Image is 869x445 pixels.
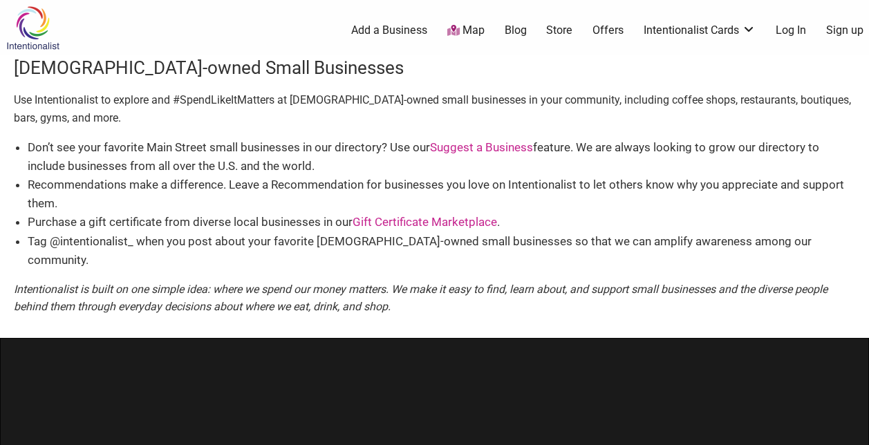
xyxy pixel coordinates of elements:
a: Intentionalist Cards [644,23,756,38]
a: Suggest a Business [430,140,533,154]
em: Intentionalist is built on one simple idea: where we spend our money matters. We make it easy to ... [14,283,828,314]
a: Blog [505,23,527,38]
a: Log In [776,23,806,38]
a: Gift Certificate Marketplace [353,215,497,229]
a: Store [546,23,572,38]
a: Add a Business [351,23,427,38]
a: Sign up [826,23,863,38]
h3: [DEMOGRAPHIC_DATA]-owned Small Businesses [14,55,855,80]
a: Offers [592,23,624,38]
li: Recommendations make a difference. Leave a Recommendation for businesses you love on Intentionali... [28,176,855,213]
p: Use Intentionalist to explore and #SpendLikeItMatters at [DEMOGRAPHIC_DATA]-owned small businesse... [14,91,855,126]
li: Tag @intentionalist_ when you post about your favorite [DEMOGRAPHIC_DATA]-owned small businesses ... [28,232,855,269]
li: Purchase a gift certificate from diverse local businesses in our . [28,213,855,231]
a: Map [447,23,485,39]
li: Don’t see your favorite Main Street small businesses in our directory? Use our feature. We are al... [28,138,855,176]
